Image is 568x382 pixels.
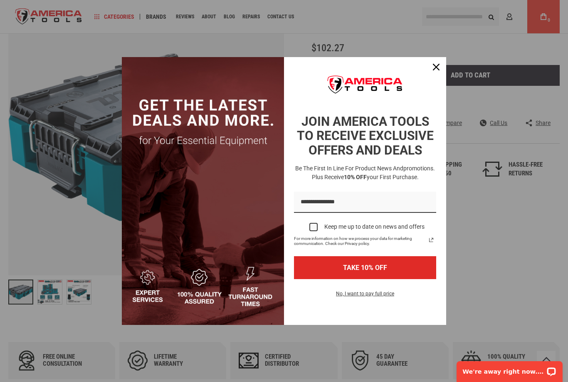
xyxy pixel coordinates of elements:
button: No, I want to pay full price [329,289,401,303]
svg: link icon [426,235,436,245]
input: Email field [294,192,436,213]
iframe: LiveChat chat widget [451,356,568,382]
button: Close [426,57,446,77]
button: TAKE 10% OFF [294,256,436,279]
strong: 10% OFF [344,174,367,180]
svg: close icon [433,64,440,70]
strong: JOIN AMERICA TOOLS TO RECEIVE EXCLUSIVE OFFERS AND DEALS [297,114,434,157]
h3: Be the first in line for product news and [292,164,438,182]
a: Read our Privacy Policy [426,235,436,245]
div: Keep me up to date on news and offers [324,223,425,230]
span: For more information on how we process your data for marketing communication. Check our Privacy p... [294,236,426,246]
